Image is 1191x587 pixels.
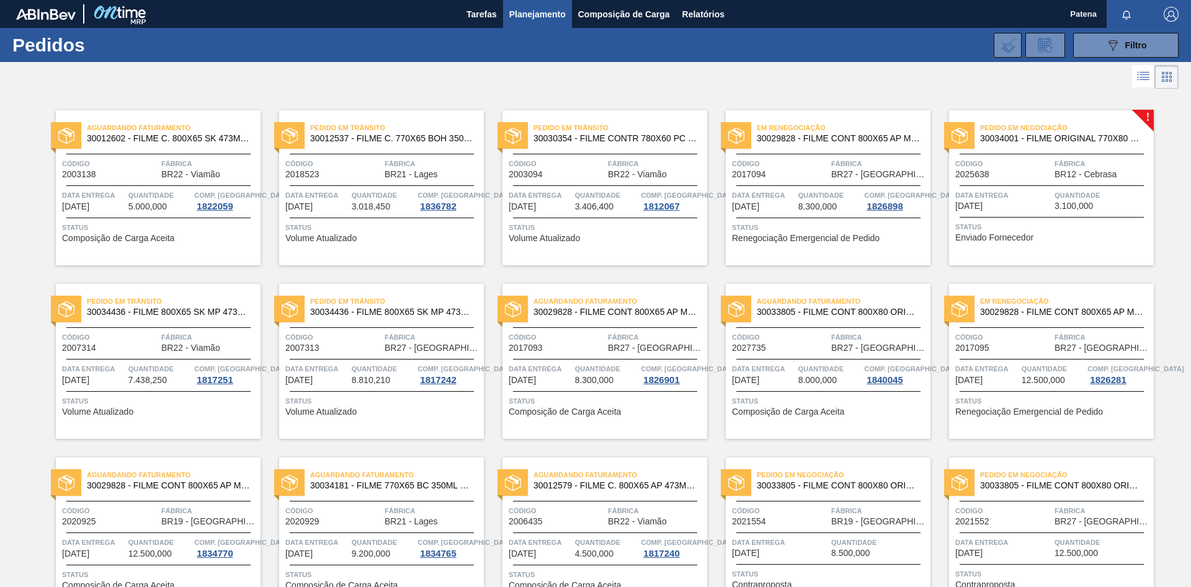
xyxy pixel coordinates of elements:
[385,331,481,343] span: Fábrica
[352,376,390,385] span: 8.810,210
[509,363,572,375] span: Data entrega
[608,157,704,170] span: Fábrica
[1155,65,1179,89] div: Visão em Cards
[757,295,930,307] span: Aguardando Faturamento
[608,331,704,343] span: Fábrica
[58,128,74,144] img: status
[798,202,837,211] span: 8.300,000
[285,517,319,526] span: 2020929
[161,331,257,343] span: Fábrica
[87,469,261,481] span: Aguardando Faturamento
[1022,376,1065,385] span: 12.500,000
[128,536,192,549] span: Quantidade
[161,517,257,526] span: BR19 - Nova Rio
[641,375,682,385] div: 1826901
[282,301,298,317] img: status
[417,536,481,558] a: Comp. [GEOGRAPHIC_DATA]1834765
[831,157,927,170] span: Fábrica
[1055,201,1093,211] span: 3.100,000
[952,301,968,317] img: status
[980,134,1144,143] span: 30034001 - FILME ORIGINAL 770X80 350X12 MP
[509,170,543,179] span: 2003094
[608,505,704,517] span: Fábrica
[955,331,1051,343] span: Código
[62,536,125,549] span: Data entrega
[285,343,319,353] span: 2007313
[1107,6,1146,23] button: Notificações
[980,295,1154,307] span: Em renegociação
[1055,536,1151,549] span: Quantidade
[161,343,220,353] span: BR22 - Viamão
[575,189,638,201] span: Quantidade
[194,363,290,375] span: Comp. Carga
[62,234,174,243] span: Composição de Carga Aceita
[310,469,484,481] span: Aguardando Faturamento
[282,128,298,144] img: status
[732,234,880,243] span: Renegociação Emergencial de Pedido
[707,110,930,265] a: statusEm renegociação30029828 - FILME CONT 800X65 AP MP 473 C12 429Código2017094FábricaBR27 - [GE...
[955,201,983,211] span: 18/09/2025
[417,363,514,375] span: Comp. Carga
[285,363,349,375] span: Data entrega
[352,549,390,558] span: 9.200,000
[62,517,96,526] span: 2020925
[285,331,381,343] span: Código
[533,295,707,307] span: Aguardando Faturamento
[682,7,725,22] span: Relatórios
[798,189,862,201] span: Quantidade
[1055,189,1151,201] span: Quantidade
[994,33,1022,58] div: Importar Negociações dos Pedidos
[509,395,704,407] span: Status
[385,517,438,526] span: BR21 - Lages
[509,202,536,211] span: 18/09/2025
[509,517,543,526] span: 2006435
[352,536,415,549] span: Quantidade
[87,481,251,490] span: 30029828 - FILME CONT 800X65 AP MP 473 C12 429
[505,475,521,491] img: status
[352,189,415,201] span: Quantidade
[757,481,921,490] span: 30033805 - FILME CONT 800X80 ORIG 473 MP C12 429
[62,376,89,385] span: 19/09/2025
[285,407,357,417] span: Volume Atualizado
[161,170,220,179] span: BR22 - Viamão
[798,363,862,375] span: Quantidade
[952,475,968,491] img: status
[285,234,357,243] span: Volume Atualizado
[757,121,930,134] span: Em renegociação
[385,170,438,179] span: BR21 - Lages
[732,395,927,407] span: Status
[285,568,481,581] span: Status
[509,376,536,385] span: 22/09/2025
[980,469,1154,481] span: Pedido em Negociação
[285,395,481,407] span: Status
[62,363,125,375] span: Data entrega
[509,221,704,234] span: Status
[509,234,580,243] span: Volume Atualizado
[417,549,458,558] div: 1834765
[62,157,158,170] span: Código
[728,301,744,317] img: status
[732,189,795,201] span: Data entrega
[194,201,235,211] div: 1822059
[732,505,828,517] span: Código
[641,189,704,211] a: Comp. [GEOGRAPHIC_DATA]1812067
[831,505,927,517] span: Fábrica
[194,536,290,549] span: Comp. Carga
[864,363,960,375] span: Comp. Carga
[285,189,349,201] span: Data entrega
[509,157,605,170] span: Código
[732,170,766,179] span: 2017094
[285,157,381,170] span: Código
[955,189,1051,201] span: Data entrega
[955,568,1151,580] span: Status
[285,376,313,385] span: 20/09/2025
[641,549,682,558] div: 1817240
[641,536,737,549] span: Comp. Carga
[831,536,927,549] span: Quantidade
[757,307,921,317] span: 30033805 - FILME CONT 800X80 ORIG 473 MP C12 429
[87,134,251,143] span: 30012602 - FILME C. 800X65 SK 473ML C12 429
[194,375,235,385] div: 1817251
[128,202,167,211] span: 5.000,000
[864,189,960,201] span: Comp. Carga
[732,536,828,549] span: Data entrega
